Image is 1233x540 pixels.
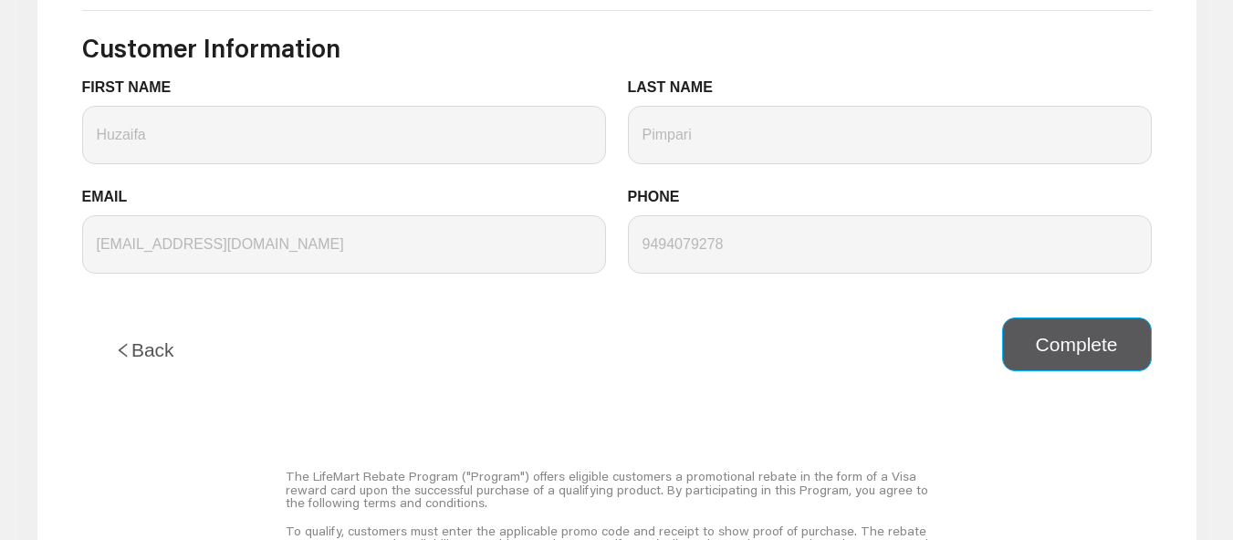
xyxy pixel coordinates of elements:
input: FIRST NAME [82,106,606,164]
button: leftBack [82,317,207,383]
div: The LifeMart Rebate Program ("Program") offers eligible customers a promotional rebate in the for... [286,462,947,516]
input: LAST NAME [628,106,1152,164]
label: LAST NAME [628,77,727,99]
input: EMAIL [82,215,606,274]
button: Complete [1002,317,1152,372]
h3: Customer Information [82,33,1152,64]
input: PHONE [628,215,1152,274]
label: EMAIL [82,186,141,208]
label: FIRST NAME [82,77,185,99]
span: left [115,342,131,358]
label: PHONE [628,186,694,208]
